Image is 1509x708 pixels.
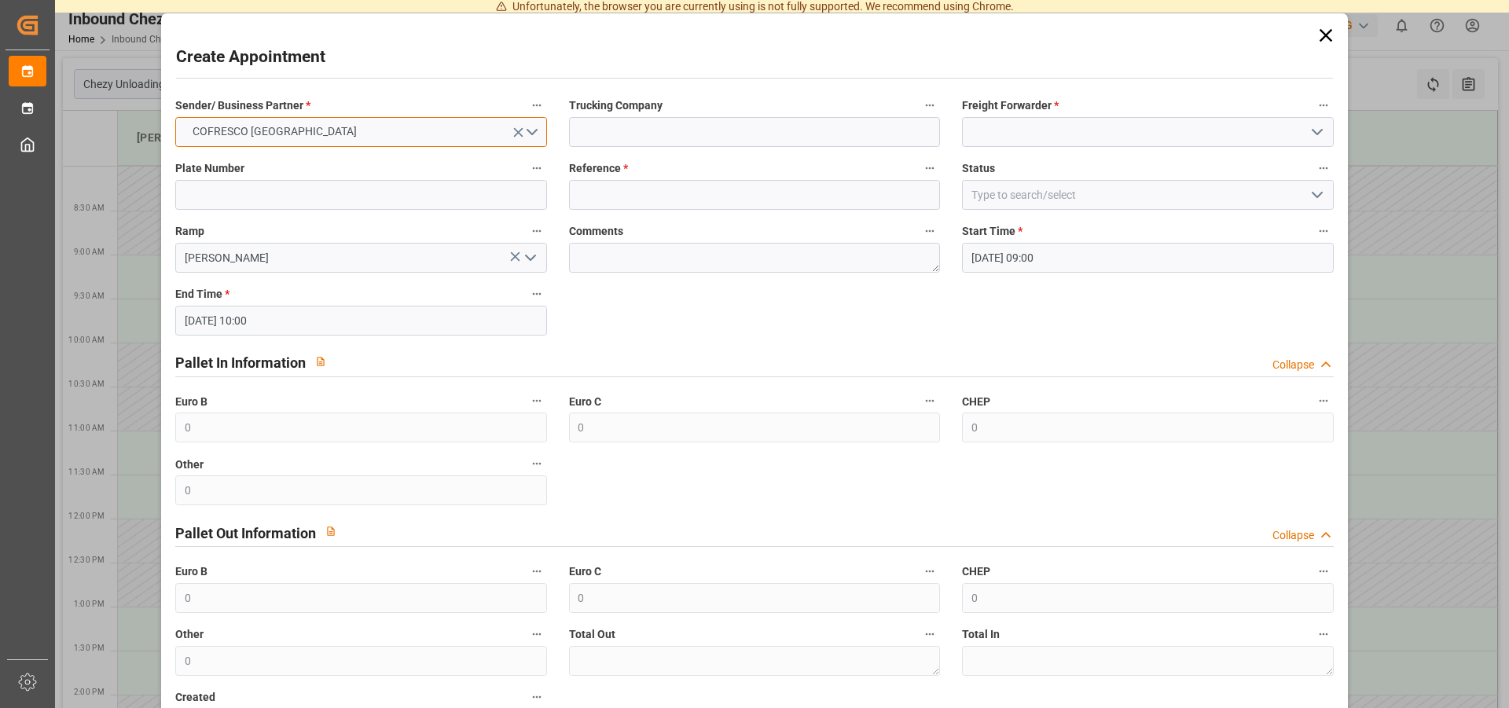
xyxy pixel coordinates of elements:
[176,45,325,70] h2: Create Appointment
[175,626,204,643] span: Other
[920,391,940,411] button: Euro C
[175,394,207,410] span: Euro B
[527,561,547,581] button: Euro B
[185,123,365,140] span: COFRESCO [GEOGRAPHIC_DATA]
[527,453,547,474] button: Other
[569,563,601,580] span: Euro C
[175,689,215,706] span: Created
[306,347,336,376] button: View description
[175,523,316,544] h2: Pallet Out Information
[962,394,990,410] span: CHEP
[175,117,546,147] button: open menu
[527,95,547,116] button: Sender/ Business Partner *
[316,516,346,546] button: View description
[962,160,995,177] span: Status
[1304,183,1327,207] button: open menu
[1313,561,1334,581] button: CHEP
[1304,120,1327,145] button: open menu
[569,394,601,410] span: Euro C
[175,243,546,273] input: Type to search/select
[569,626,615,643] span: Total Out
[517,246,541,270] button: open menu
[962,97,1059,114] span: Freight Forwarder
[527,158,547,178] button: Plate Number
[962,626,1000,643] span: Total In
[962,563,990,580] span: CHEP
[175,223,204,240] span: Ramp
[1313,158,1334,178] button: Status
[962,243,1333,273] input: DD.MM.YYYY HH:MM
[569,97,663,114] span: Trucking Company
[920,624,940,644] button: Total Out
[1313,624,1334,644] button: Total In
[175,160,244,177] span: Plate Number
[527,284,547,304] button: End Time *
[175,563,207,580] span: Euro B
[920,158,940,178] button: Reference *
[527,687,547,707] button: Created
[920,561,940,581] button: Euro C
[175,457,204,473] span: Other
[527,391,547,411] button: Euro B
[1272,527,1314,544] div: Collapse
[1272,357,1314,373] div: Collapse
[175,352,306,373] h2: Pallet In Information
[175,286,229,303] span: End Time
[962,223,1023,240] span: Start Time
[175,306,546,336] input: DD.MM.YYYY HH:MM
[1313,221,1334,241] button: Start Time *
[527,221,547,241] button: Ramp
[920,221,940,241] button: Comments
[1313,391,1334,411] button: CHEP
[569,160,628,177] span: Reference
[962,180,1333,210] input: Type to search/select
[1313,95,1334,116] button: Freight Forwarder *
[175,97,310,114] span: Sender/ Business Partner
[527,624,547,644] button: Other
[920,95,940,116] button: Trucking Company
[569,223,623,240] span: Comments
